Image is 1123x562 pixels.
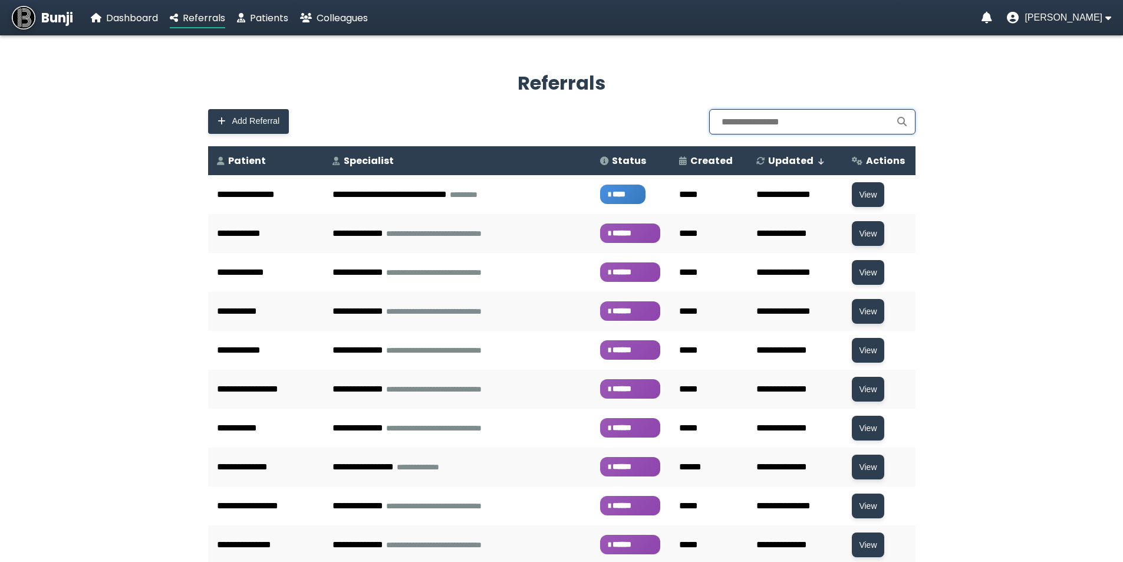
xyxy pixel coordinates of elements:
[106,11,158,25] span: Dashboard
[852,455,884,479] button: View
[324,146,591,175] th: Specialist
[852,221,884,246] button: View
[237,11,288,25] a: Patients
[852,533,884,557] button: View
[591,146,670,175] th: Status
[852,416,884,441] button: View
[852,338,884,363] button: View
[170,11,225,25] a: Referrals
[41,8,73,28] span: Bunji
[232,116,280,126] span: Add Referral
[12,6,73,29] a: Bunji
[843,146,915,175] th: Actions
[183,11,225,25] span: Referrals
[747,146,844,175] th: Updated
[852,494,884,518] button: View
[208,109,289,134] button: Add Referral
[317,11,368,25] span: Colleagues
[250,11,288,25] span: Patients
[1007,12,1111,24] button: User menu
[208,69,915,97] h2: Referrals
[208,146,324,175] th: Patient
[852,260,884,285] button: View
[852,299,884,324] button: View
[852,182,884,207] button: View
[300,11,368,25] a: Colleagues
[982,12,992,24] a: Notifications
[852,377,884,402] button: View
[670,146,747,175] th: Created
[1025,12,1102,23] span: [PERSON_NAME]
[12,6,35,29] img: Bunji Dental Referral Management
[91,11,158,25] a: Dashboard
